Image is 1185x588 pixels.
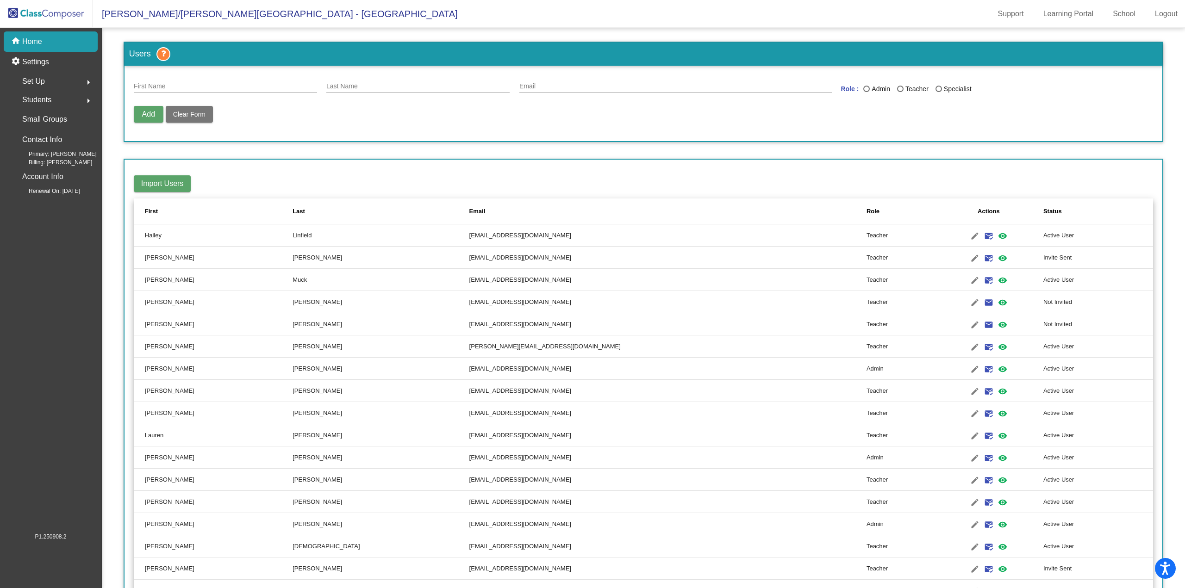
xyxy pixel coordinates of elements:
td: Teacher [867,247,934,269]
td: [EMAIL_ADDRESS][DOMAIN_NAME] [469,247,867,269]
mat-icon: visibility [997,230,1008,241]
p: Home [22,36,42,47]
td: [PERSON_NAME] [293,513,469,535]
td: Linfield [293,224,469,247]
td: [PERSON_NAME] [134,469,293,491]
div: Email [469,207,867,216]
mat-icon: visibility [997,541,1008,552]
mat-icon: edit [969,563,980,575]
span: Renewal On: [DATE] [14,187,80,195]
td: [PERSON_NAME] [134,513,293,535]
td: [EMAIL_ADDRESS][DOMAIN_NAME] [469,424,867,446]
td: [EMAIL_ADDRESS][DOMAIN_NAME] [469,313,867,335]
td: [EMAIL_ADDRESS][DOMAIN_NAME] [469,291,867,313]
mat-icon: email [983,297,994,308]
td: Not Invited [1043,313,1153,335]
mat-icon: email [983,319,994,330]
mat-icon: home [11,36,22,47]
a: School [1105,6,1143,21]
td: [DEMOGRAPHIC_DATA] [293,535,469,557]
mat-icon: mark_email_read [983,452,994,464]
td: Invite Sent [1043,247,1153,269]
td: [EMAIL_ADDRESS][DOMAIN_NAME] [469,224,867,247]
td: Teacher [867,469,934,491]
td: [PERSON_NAME] [293,335,469,358]
span: Billing: [PERSON_NAME] [14,158,92,167]
div: Specialist [942,84,972,94]
td: [PERSON_NAME] [293,291,469,313]
input: Last Name [326,83,510,90]
td: [EMAIL_ADDRESS][DOMAIN_NAME] [469,513,867,535]
div: Last [293,207,305,216]
mat-icon: mark_email_read [983,230,994,241]
td: Teacher [867,291,934,313]
div: Last [293,207,469,216]
mat-icon: visibility [997,408,1008,419]
mat-icon: visibility [997,275,1008,286]
mat-icon: settings [11,56,22,68]
td: [EMAIL_ADDRESS][DOMAIN_NAME] [469,557,867,580]
td: Teacher [867,380,934,402]
span: Students [22,93,51,106]
div: Role [867,207,879,216]
mat-icon: visibility [997,364,1008,375]
td: Hailey [134,224,293,247]
mat-radio-group: Last Name [863,84,978,97]
button: Add [134,106,163,123]
mat-icon: visibility [997,430,1008,441]
button: Clear Form [166,106,213,123]
mat-icon: edit [969,475,980,486]
td: Muck [293,269,469,291]
mat-icon: visibility [997,475,1008,486]
mat-icon: mark_email_read [983,364,994,375]
td: Teacher [867,269,934,291]
mat-icon: mark_email_read [983,519,994,530]
mat-icon: edit [969,430,980,441]
td: [PERSON_NAME] [293,313,469,335]
mat-icon: mark_email_read [983,386,994,397]
td: [PERSON_NAME] [293,402,469,424]
div: Role [867,207,934,216]
td: [EMAIL_ADDRESS][DOMAIN_NAME] [469,491,867,513]
td: [EMAIL_ADDRESS][DOMAIN_NAME] [469,358,867,380]
div: First [145,207,293,216]
div: Email [469,207,486,216]
mat-icon: mark_email_read [983,475,994,486]
mat-icon: visibility [997,519,1008,530]
mat-icon: edit [969,408,980,419]
input: First Name [134,83,317,90]
mat-icon: visibility [997,563,1008,575]
mat-icon: edit [969,230,980,241]
td: Active User [1043,358,1153,380]
mat-icon: mark_email_read [983,430,994,441]
div: First [145,207,158,216]
td: Active User [1043,469,1153,491]
td: Admin [867,446,934,469]
td: Teacher [867,424,934,446]
td: [EMAIL_ADDRESS][DOMAIN_NAME] [469,402,867,424]
td: Teacher [867,402,934,424]
mat-icon: edit [969,253,980,264]
mat-icon: visibility [997,297,1008,308]
td: [PERSON_NAME] [134,269,293,291]
td: Active User [1043,513,1153,535]
h3: Users [125,43,1162,66]
td: Admin [867,358,934,380]
mat-icon: mark_email_read [983,563,994,575]
a: Logout [1148,6,1185,21]
mat-label: Role : [841,84,859,97]
button: Import Users [134,175,191,192]
mat-icon: edit [969,275,980,286]
td: [PERSON_NAME] [293,358,469,380]
mat-icon: visibility [997,497,1008,508]
input: E Mail [519,83,832,90]
td: Teacher [867,491,934,513]
td: [PERSON_NAME] [134,247,293,269]
td: [PERSON_NAME] [293,469,469,491]
td: [PERSON_NAME] [134,402,293,424]
mat-icon: edit [969,386,980,397]
td: [PERSON_NAME] [134,446,293,469]
td: Admin [867,513,934,535]
td: Teacher [867,313,934,335]
td: Active User [1043,269,1153,291]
